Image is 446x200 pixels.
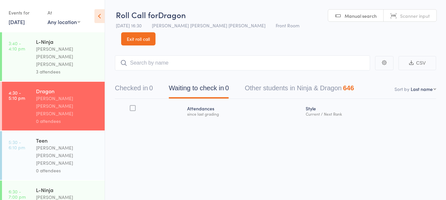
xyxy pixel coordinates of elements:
span: Dragon [158,9,186,20]
time: 5:30 - 6:10 pm [9,139,25,150]
span: Roll Call for [116,9,158,20]
span: Front Room [276,22,299,29]
button: Checked in0 [115,81,153,99]
div: L-Ninja [36,186,99,193]
button: Other students in Ninja & Dragon646 [245,81,354,99]
div: Style [303,102,436,119]
div: Dragon [36,87,99,95]
div: 0 attendees [36,167,99,174]
div: 646 [343,84,354,92]
label: Sort by [395,86,409,92]
a: 4:30 -5:10 pmDragon[PERSON_NAME] [PERSON_NAME] [PERSON_NAME]0 attendees [2,82,105,130]
time: 6:30 - 7:00 pm [9,189,26,199]
input: Search by name [115,55,370,71]
a: 3:40 -4:10 pmL-Ninja[PERSON_NAME] [PERSON_NAME] [PERSON_NAME]3 attendees [2,32,105,81]
div: 0 [149,84,153,92]
div: Events for [9,7,41,18]
button: Waiting to check in0 [169,81,229,99]
div: Any location [48,18,80,25]
a: [DATE] [9,18,25,25]
div: [PERSON_NAME] [PERSON_NAME] [PERSON_NAME] [36,95,99,117]
div: 0 [225,84,229,92]
div: 0 attendees [36,117,99,125]
a: Exit roll call [121,32,155,45]
span: [DATE] 16:30 [116,22,142,29]
div: 3 attendees [36,68,99,75]
time: 4:30 - 5:10 pm [9,90,25,100]
div: [PERSON_NAME] [PERSON_NAME] [PERSON_NAME] [36,144,99,167]
div: [PERSON_NAME] [PERSON_NAME] [PERSON_NAME] [36,45,99,68]
div: since last grading [187,112,300,116]
div: Current / Next Rank [306,112,433,116]
button: CSV [398,56,436,70]
a: 5:30 -6:10 pmTeen[PERSON_NAME] [PERSON_NAME] [PERSON_NAME]0 attendees [2,131,105,180]
div: Last name [411,86,433,92]
div: At [48,7,80,18]
div: L-Ninja [36,38,99,45]
time: 3:40 - 4:10 pm [9,41,25,51]
div: Atten­dances [185,102,303,119]
div: Teen [36,137,99,144]
span: [PERSON_NAME] [PERSON_NAME] [PERSON_NAME] [152,22,265,29]
span: Manual search [345,13,377,19]
span: Scanner input [400,13,430,19]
